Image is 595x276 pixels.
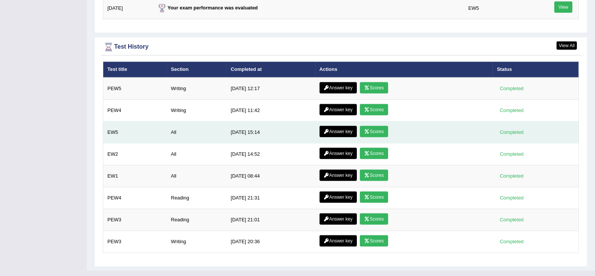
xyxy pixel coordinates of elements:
[320,170,357,181] a: Answer key
[226,121,315,143] td: [DATE] 15:14
[360,235,388,247] a: Scores
[320,82,357,94] a: Answer key
[226,62,315,78] th: Completed at
[315,62,493,78] th: Actions
[497,129,526,136] div: Completed
[320,213,357,225] a: Answer key
[103,231,167,253] td: PEW3
[226,143,315,165] td: [DATE] 14:52
[497,107,526,115] div: Completed
[360,192,388,203] a: Scores
[360,82,388,94] a: Scores
[493,62,579,78] th: Status
[320,148,357,159] a: Answer key
[167,143,227,165] td: All
[226,165,315,187] td: [DATE] 08:44
[226,78,315,100] td: [DATE] 12:17
[320,192,357,203] a: Answer key
[360,104,388,115] a: Scores
[167,209,227,231] td: Reading
[497,194,526,202] div: Completed
[167,62,227,78] th: Section
[103,143,167,165] td: EW2
[156,5,258,11] strong: Your exam performance was evaluated
[103,187,167,209] td: PEW4
[497,172,526,180] div: Completed
[167,78,227,100] td: Writing
[226,187,315,209] td: [DATE] 21:31
[103,62,167,78] th: Test title
[103,100,167,121] td: PEW4
[167,100,227,121] td: Writing
[360,126,388,137] a: Scores
[167,165,227,187] td: All
[103,78,167,100] td: PEW5
[360,170,388,181] a: Scores
[497,85,526,93] div: Completed
[557,41,577,50] a: View All
[167,121,227,143] td: All
[554,2,572,13] a: View
[320,235,357,247] a: Answer key
[103,41,579,53] div: Test History
[320,104,357,115] a: Answer key
[360,148,388,159] a: Scores
[320,126,357,137] a: Answer key
[167,231,227,253] td: Writing
[103,165,167,187] td: EW1
[497,238,526,246] div: Completed
[226,231,315,253] td: [DATE] 20:36
[226,100,315,121] td: [DATE] 11:42
[167,187,227,209] td: Reading
[226,209,315,231] td: [DATE] 21:01
[497,216,526,224] div: Completed
[360,213,388,225] a: Scores
[103,209,167,231] td: PEW3
[497,150,526,158] div: Completed
[103,121,167,143] td: EW5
